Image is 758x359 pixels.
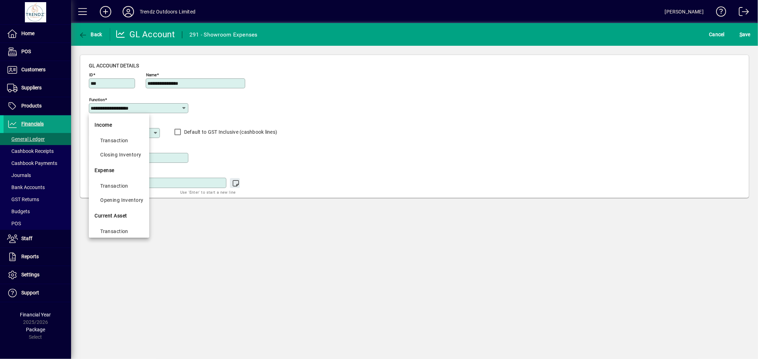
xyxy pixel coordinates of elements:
[4,61,71,79] a: Customers
[20,312,51,317] span: Financial Year
[183,128,277,136] label: Default to GST Inclusive (cashbook lines)
[21,103,42,109] span: Products
[21,290,39,296] span: Support
[21,85,42,90] span: Suppliers
[26,327,45,332] span: Package
[4,230,71,248] a: Staff
[7,172,31,178] span: Journals
[4,133,71,145] a: General Ledger
[738,28,752,41] button: Save
[4,284,71,302] a: Support
[4,169,71,181] a: Journals
[7,148,54,154] span: Cashbook Receipts
[733,1,749,24] a: Logout
[7,197,39,202] span: GST Returns
[21,49,31,54] span: POS
[7,209,30,214] span: Budgets
[89,193,149,207] mat-option: Expense - Opening Inventory
[4,217,71,230] a: POS
[115,29,175,40] div: GL Account
[4,181,71,193] a: Bank Accounts
[4,43,71,61] a: POS
[4,193,71,205] a: GST Returns
[4,248,71,266] a: Reports
[709,29,725,40] span: Cancel
[4,97,71,115] a: Products
[89,72,93,77] mat-label: ID
[708,28,727,41] button: Cancel
[117,5,140,18] button: Profile
[740,29,751,40] span: ave
[7,136,45,142] span: General Ledger
[89,179,149,193] mat-option: Expense - Transaction
[100,227,143,236] div: Transaction
[4,157,71,169] a: Cashbook Payments
[100,150,143,159] div: Closing Inventory
[4,25,71,43] a: Home
[77,28,104,41] button: Back
[100,196,143,204] div: Opening Inventory
[100,182,143,190] div: Transaction
[89,97,105,102] mat-label: Function
[89,148,149,162] mat-option: Income - Closing Inventory
[21,31,34,36] span: Home
[140,6,195,17] div: Trendz Outdoors Limited
[95,211,127,220] span: Current Asset
[4,145,71,157] a: Cashbook Receipts
[7,184,45,190] span: Bank Accounts
[89,133,149,148] mat-option: Income - Transaction
[7,160,57,166] span: Cashbook Payments
[95,121,112,129] span: Income
[89,63,139,68] span: GL account details
[740,32,742,37] span: S
[711,1,726,24] a: Knowledge Base
[4,266,71,284] a: Settings
[665,6,704,17] div: [PERSON_NAME]
[95,166,114,175] span: Expense
[21,67,45,72] span: Customers
[4,79,71,97] a: Suppliers
[79,32,102,37] span: Back
[4,205,71,217] a: Budgets
[21,236,32,241] span: Staff
[89,224,149,238] mat-option: Current Asset - Transaction
[21,272,39,277] span: Settings
[100,136,143,145] div: Transaction
[146,72,157,77] mat-label: Name
[180,188,236,196] mat-hint: Use 'Enter' to start a new line
[21,254,39,259] span: Reports
[94,5,117,18] button: Add
[21,121,44,127] span: Financials
[7,221,21,226] span: POS
[189,29,258,40] div: 291 - Showroom Expenses
[71,28,110,41] app-page-header-button: Back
